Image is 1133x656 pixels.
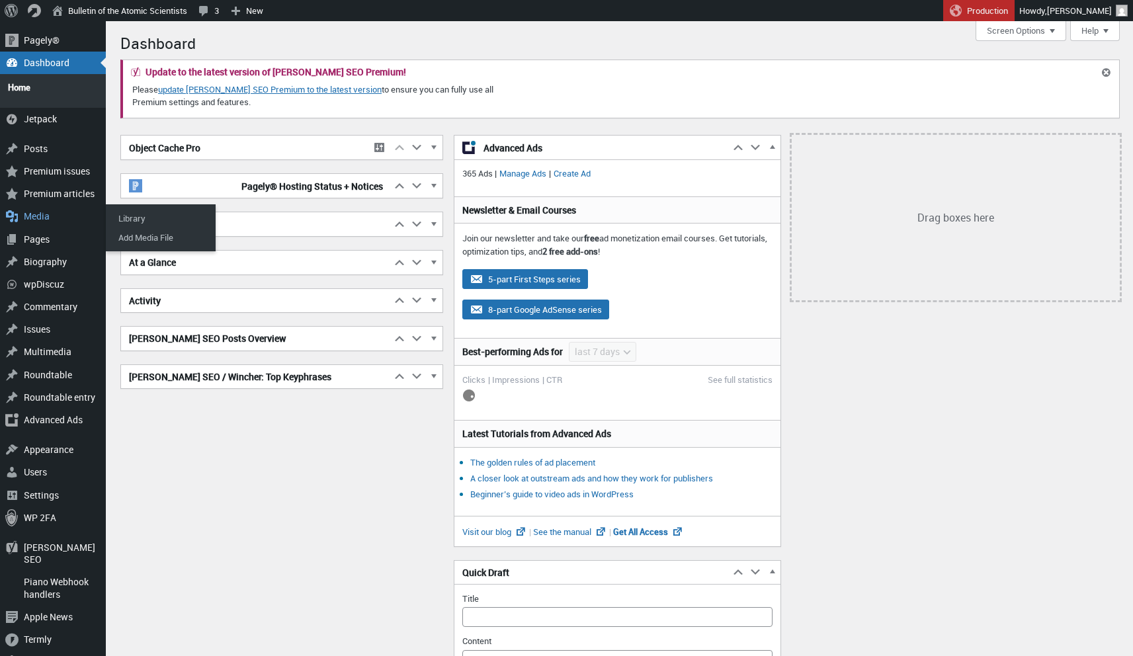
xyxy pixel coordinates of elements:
h2: Site Health Status [121,212,391,236]
a: Beginner’s guide to video ads in WordPress [470,488,634,500]
a: Get All Access [613,526,684,538]
button: 8-part Google AdSense series [462,300,609,319]
span: Advanced Ads [483,142,722,155]
button: 5-part First Steps series [462,269,588,289]
h1: Dashboard [120,28,1120,56]
a: See the manual [533,526,613,538]
a: Add Media File [109,228,215,247]
button: Screen Options [976,21,1066,41]
p: Join our newsletter and take our ad monetization email courses. Get tutorials, optimization tips,... [462,232,773,258]
h3: Newsletter & Email Courses [462,204,773,217]
h2: Update to the latest version of [PERSON_NAME] SEO Premium! [146,67,406,77]
a: Library [109,209,215,227]
a: Manage Ads [497,167,549,179]
h2: [PERSON_NAME] SEO / Wincher: Top Keyphrases [121,365,391,389]
img: loading [462,389,476,402]
a: Create Ad [551,167,593,179]
strong: 2 free add-ons [542,245,598,257]
h2: Pagely® Hosting Status + Notices [121,174,391,198]
span: Quick Draft [462,566,509,579]
p: Please to ensure you can fully use all Premium settings and features. [131,82,530,110]
h2: [PERSON_NAME] SEO Posts Overview [121,327,391,350]
button: Help [1070,21,1120,41]
img: pagely-w-on-b20x20.png [129,179,142,192]
a: The golden rules of ad placement [470,456,595,468]
label: Content [462,635,491,647]
h3: Best-performing Ads for [462,345,563,358]
h2: Activity [121,289,391,313]
p: 365 Ads | | [462,167,773,181]
label: Title [462,593,479,604]
h2: At a Glance [121,251,391,274]
a: Visit our blog [462,526,533,538]
a: A closer look at outstream ads and how they work for publishers [470,472,713,484]
h3: Latest Tutorials from Advanced Ads [462,427,773,440]
h2: Object Cache Pro [121,136,367,160]
strong: free [584,232,599,244]
a: update [PERSON_NAME] SEO Premium to the latest version [158,83,382,95]
span: [PERSON_NAME] [1047,5,1112,17]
